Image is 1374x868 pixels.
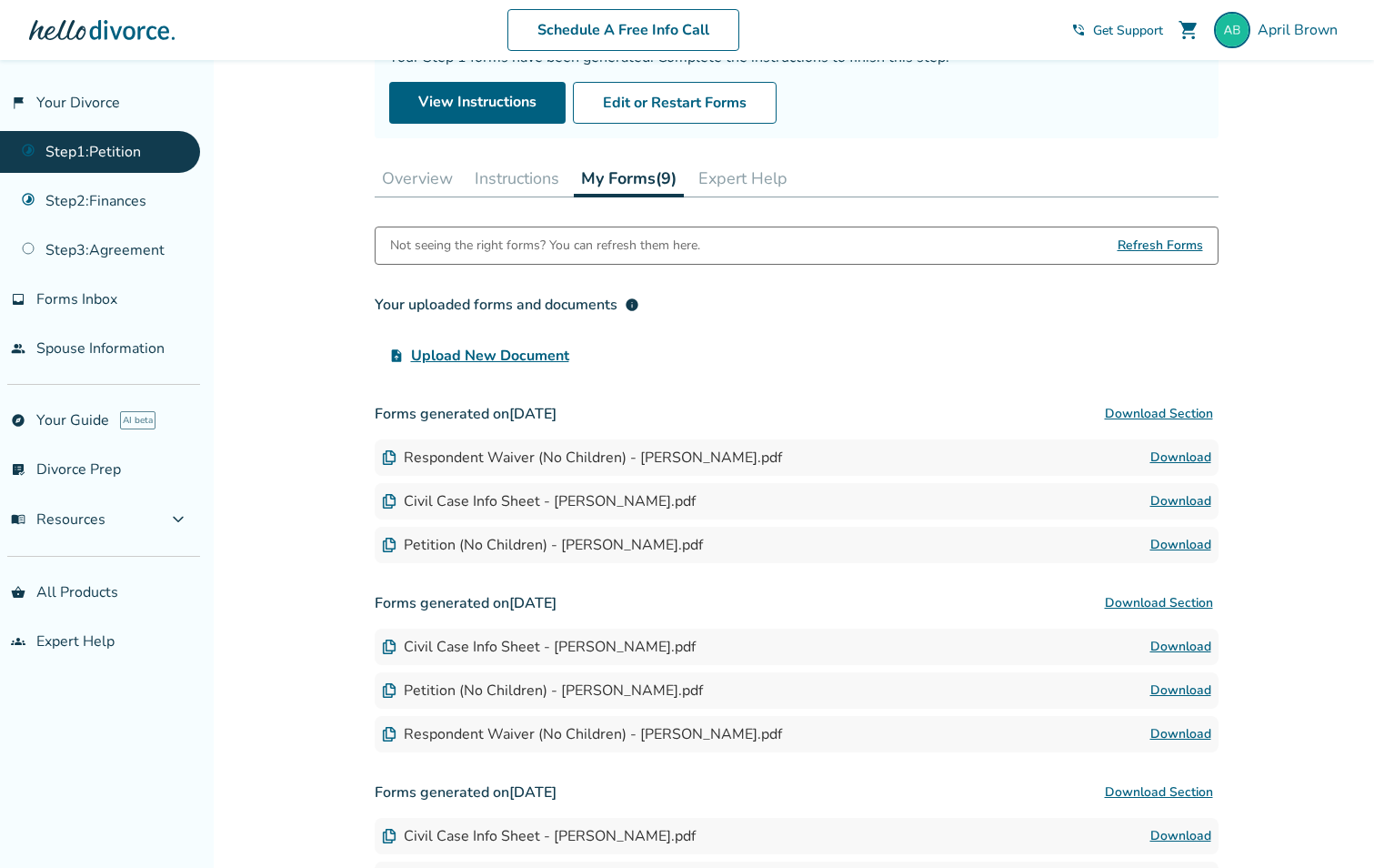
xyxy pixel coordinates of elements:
[375,396,1219,432] h3: Forms generated on [DATE]
[382,681,703,701] div: Petition (No Children) - [PERSON_NAME].pdf
[11,462,25,477] span: list_alt_check
[1150,490,1211,512] a: Download
[375,774,1219,811] h3: Forms generated on [DATE]
[574,160,684,197] button: My Forms(9)
[390,227,700,264] div: Not seeing the right forms? You can refresh them here.
[1150,534,1211,556] a: Download
[382,450,396,465] img: Document
[382,535,703,555] div: Petition (No Children) - [PERSON_NAME].pdf
[1099,396,1219,432] button: Download Section
[411,345,569,367] span: Upload New Document
[382,683,396,698] img: Document
[375,585,1219,621] h3: Forms generated on [DATE]
[382,826,696,846] div: Civil Case Info Sheet - [PERSON_NAME].pdf
[1118,227,1203,264] span: Refresh Forms
[1258,20,1345,40] span: April Brown
[11,510,105,530] span: Resources
[11,413,25,428] span: explore
[382,538,396,552] img: Document
[36,289,117,309] span: Forms Inbox
[1283,781,1374,868] iframe: Chat Widget
[1150,447,1211,469] a: Download
[1150,680,1211,701] a: Download
[389,348,404,363] span: upload_file
[375,294,639,316] div: Your uploaded forms and documents
[1214,12,1250,48] img: abrown@tcisd.org
[120,411,155,429] span: AI beta
[382,829,396,843] img: Document
[1071,23,1086,37] span: phone_in_talk
[1093,22,1163,39] span: Get Support
[1150,723,1211,745] a: Download
[382,640,396,654] img: Document
[625,298,639,312] span: info
[573,82,777,124] button: Edit or Restart Forms
[382,637,696,657] div: Civil Case Info Sheet - [PERSON_NAME].pdf
[382,448,782,468] div: Respondent Waiver (No Children) - [PERSON_NAME].pdf
[11,585,25,600] span: shopping_basket
[11,96,25,110] span: flag_2
[167,509,189,530] span: expand_more
[1071,22,1163,39] a: phone_in_talkGet Support
[11,341,25,356] span: people
[1150,825,1211,847] a: Download
[691,160,795,197] button: Expert Help
[1099,774,1219,811] button: Download Section
[11,512,25,527] span: menu_book
[1150,636,1211,658] a: Download
[389,82,566,124] a: View Instructions
[382,727,396,742] img: Document
[1099,585,1219,621] button: Download Section
[11,634,25,649] span: groups
[507,9,739,51] a: Schedule A Free Info Call
[382,491,696,511] div: Civil Case Info Sheet - [PERSON_NAME].pdf
[1178,19,1199,41] span: shopping_cart
[11,292,25,307] span: inbox
[375,160,460,197] button: Overview
[467,160,567,197] button: Instructions
[382,494,396,509] img: Document
[382,724,782,744] div: Respondent Waiver (No Children) - [PERSON_NAME].pdf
